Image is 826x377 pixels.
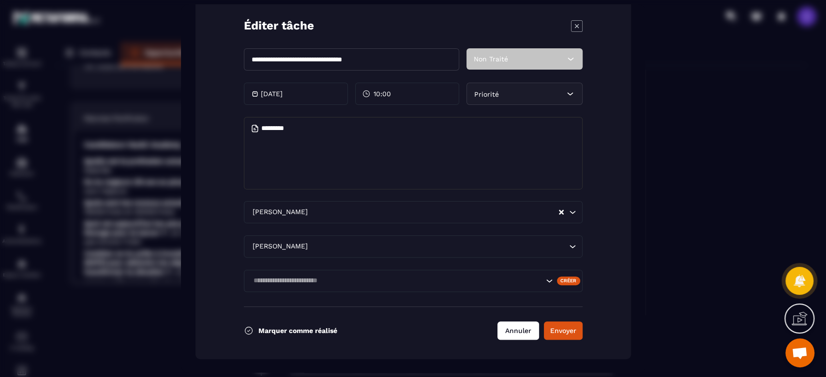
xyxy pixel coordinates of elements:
span: 10:00 [374,89,391,99]
span: Priorité [474,90,499,98]
div: Créer [556,276,580,285]
p: Éditer tâche [244,18,314,34]
button: Envoyer [544,321,583,340]
input: Search for option [310,207,558,217]
p: Marquer comme réalisé [258,327,337,334]
input: Search for option [250,275,543,286]
span: Non Traité [474,55,508,63]
button: Clear Selected [559,209,564,216]
span: [PERSON_NAME] [250,241,310,252]
span: [PERSON_NAME] [250,207,310,217]
button: Annuler [497,321,539,340]
input: Search for option [310,241,567,252]
div: Search for option [244,270,583,292]
div: Ouvrir le chat [785,338,814,367]
div: Search for option [244,201,583,223]
p: [DATE] [261,90,283,98]
div: Search for option [244,235,583,258]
